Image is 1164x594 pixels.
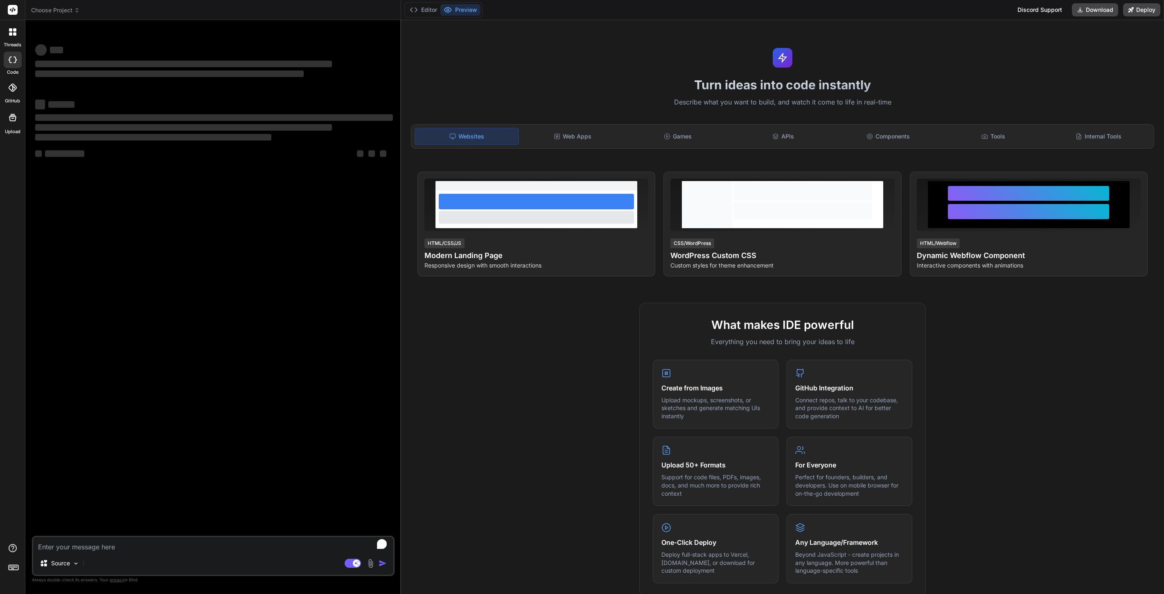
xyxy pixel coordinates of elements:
[670,238,714,248] div: CSS/WordPress
[33,537,393,552] textarea: To enrich screen reader interactions, please activate Accessibility in Grammarly extension settings
[7,69,18,76] label: code
[670,250,894,261] h4: WordPress Custom CSS
[661,396,770,420] p: Upload mockups, screenshots, or sketches and generate matching UIs instantly
[661,537,770,547] h4: One-Click Deploy
[1123,3,1160,16] button: Deploy
[1072,3,1118,16] button: Download
[942,128,1045,145] div: Tools
[795,537,904,547] h4: Any Language/Framework
[406,77,1159,92] h1: Turn ideas into code instantly
[661,473,770,497] p: Support for code files, PDFs, images, docs, and much more to provide rich context
[917,250,1141,261] h4: Dynamic Webflow Component
[406,97,1159,108] p: Describe what you want to build, and watch it come to life in real-time
[837,128,940,145] div: Components
[661,383,770,393] h4: Create from Images
[110,577,124,582] span: privacy
[357,150,363,157] span: ‌
[35,100,45,109] span: ‌
[406,4,440,16] button: Editor
[653,316,912,333] h2: What makes IDE powerful
[1013,3,1067,16] div: Discord Support
[5,128,20,135] label: Upload
[31,6,80,14] span: Choose Project
[653,337,912,347] p: Everything you need to bring your ideas to life
[424,261,648,270] p: Responsive design with smooth interactions
[795,551,904,575] p: Beyond JavaScript - create projects in any language. More powerful than language-specific tools
[795,460,904,470] h4: For Everyone
[72,560,79,567] img: Pick Models
[521,128,624,145] div: Web Apps
[380,150,386,157] span: ‌
[795,473,904,497] p: Perfect for founders, builders, and developers. Use on mobile browser for on-the-go development
[35,61,332,67] span: ‌
[917,238,960,248] div: HTML/Webflow
[626,128,729,145] div: Games
[50,47,63,53] span: ‌
[45,150,84,157] span: ‌
[424,238,465,248] div: HTML/CSS/JS
[670,261,894,270] p: Custom styles for theme enhancement
[366,559,375,568] img: attachment
[35,44,47,56] span: ‌
[35,134,271,141] span: ‌
[35,114,393,121] span: ‌
[35,70,304,77] span: ‌
[795,396,904,420] p: Connect repos, talk to your codebase, and provide context to AI for better code generation
[35,150,42,157] span: ‌
[32,576,395,584] p: Always double-check its answers. Your in Bind
[440,4,480,16] button: Preview
[731,128,835,145] div: APIs
[5,97,20,104] label: GitHub
[415,128,519,145] div: Websites
[35,124,332,131] span: ‌
[379,559,387,567] img: icon
[368,150,375,157] span: ‌
[4,41,21,48] label: threads
[795,383,904,393] h4: GitHub Integration
[917,261,1141,270] p: Interactive components with animations
[661,460,770,470] h4: Upload 50+ Formats
[51,559,70,567] p: Source
[48,101,74,108] span: ‌
[661,551,770,575] p: Deploy full-stack apps to Vercel, [DOMAIN_NAME], or download for custom deployment
[424,250,648,261] h4: Modern Landing Page
[1047,128,1150,145] div: Internal Tools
